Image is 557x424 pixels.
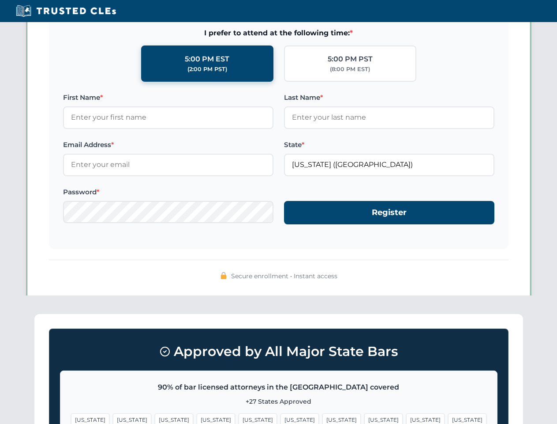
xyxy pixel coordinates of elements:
[328,53,373,65] div: 5:00 PM PST
[284,140,494,150] label: State
[13,4,119,18] img: Trusted CLEs
[220,272,227,279] img: 🔒
[63,92,273,103] label: First Name
[63,140,273,150] label: Email Address
[63,27,494,39] span: I prefer to attend at the following time:
[185,53,229,65] div: 5:00 PM EST
[284,106,494,129] input: Enter your last name
[187,65,227,74] div: (2:00 PM PST)
[71,382,486,393] p: 90% of bar licensed attorneys in the [GEOGRAPHIC_DATA] covered
[231,271,337,281] span: Secure enrollment • Instant access
[63,154,273,176] input: Enter your email
[60,340,497,363] h3: Approved by All Major State Bars
[284,201,494,224] button: Register
[63,106,273,129] input: Enter your first name
[63,187,273,197] label: Password
[284,154,494,176] input: Florida (FL)
[284,92,494,103] label: Last Name
[71,397,486,406] p: +27 States Approved
[330,65,370,74] div: (8:00 PM EST)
